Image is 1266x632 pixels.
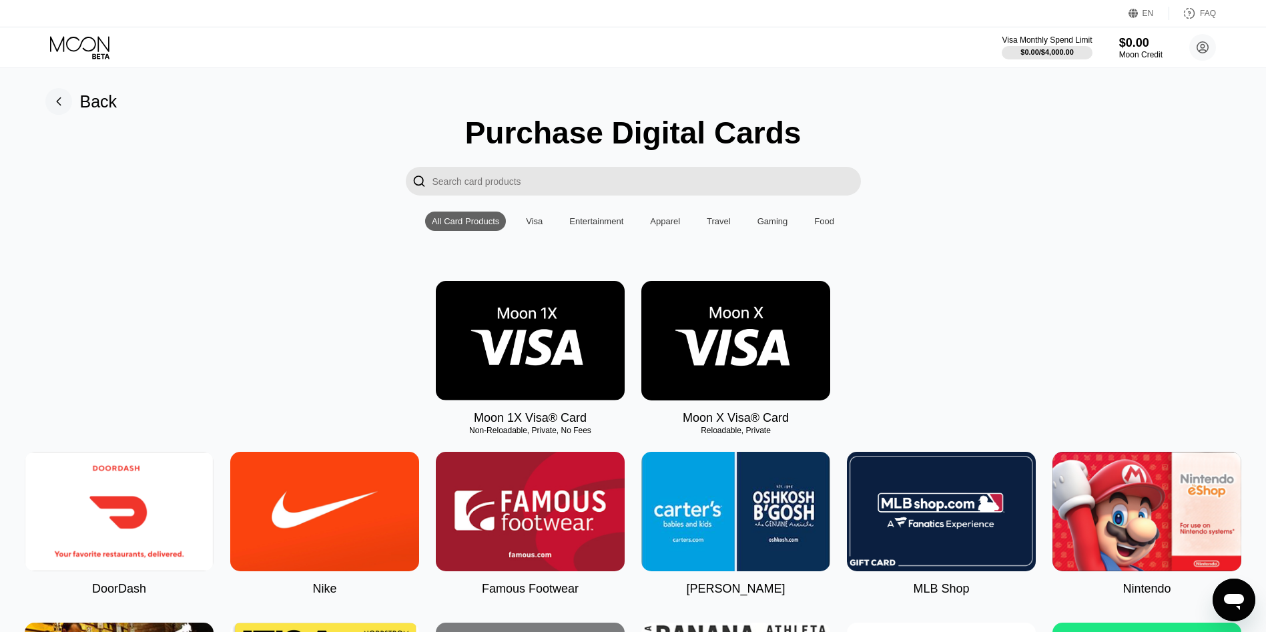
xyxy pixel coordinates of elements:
[432,167,861,196] input: Search card products
[425,212,506,231] div: All Card Products
[686,582,785,596] div: [PERSON_NAME]
[1002,35,1092,59] div: Visa Monthly Spend Limit$0.00/$4,000.00
[526,216,543,226] div: Visa
[1143,9,1154,18] div: EN
[432,216,499,226] div: All Card Products
[519,212,549,231] div: Visa
[80,92,117,111] div: Back
[814,216,834,226] div: Food
[707,216,731,226] div: Travel
[1213,579,1255,621] iframe: Button to launch messaging window
[1129,7,1169,20] div: EN
[1119,36,1163,59] div: $0.00Moon Credit
[757,216,788,226] div: Gaming
[1169,7,1216,20] div: FAQ
[1123,582,1171,596] div: Nintendo
[92,582,146,596] div: DoorDash
[643,212,687,231] div: Apparel
[1119,50,1163,59] div: Moon Credit
[474,411,587,425] div: Moon 1X Visa® Card
[683,411,789,425] div: Moon X Visa® Card
[641,426,830,435] div: Reloadable, Private
[45,88,117,115] div: Back
[312,582,336,596] div: Nike
[1200,9,1216,18] div: FAQ
[412,174,426,189] div: 
[436,426,625,435] div: Non-Reloadable, Private, No Fees
[808,212,841,231] div: Food
[569,216,623,226] div: Entertainment
[482,582,579,596] div: Famous Footwear
[1002,35,1092,45] div: Visa Monthly Spend Limit
[1020,48,1074,56] div: $0.00 / $4,000.00
[650,216,680,226] div: Apparel
[1119,36,1163,50] div: $0.00
[406,167,432,196] div: 
[563,212,630,231] div: Entertainment
[913,582,969,596] div: MLB Shop
[700,212,737,231] div: Travel
[751,212,795,231] div: Gaming
[465,115,802,151] div: Purchase Digital Cards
